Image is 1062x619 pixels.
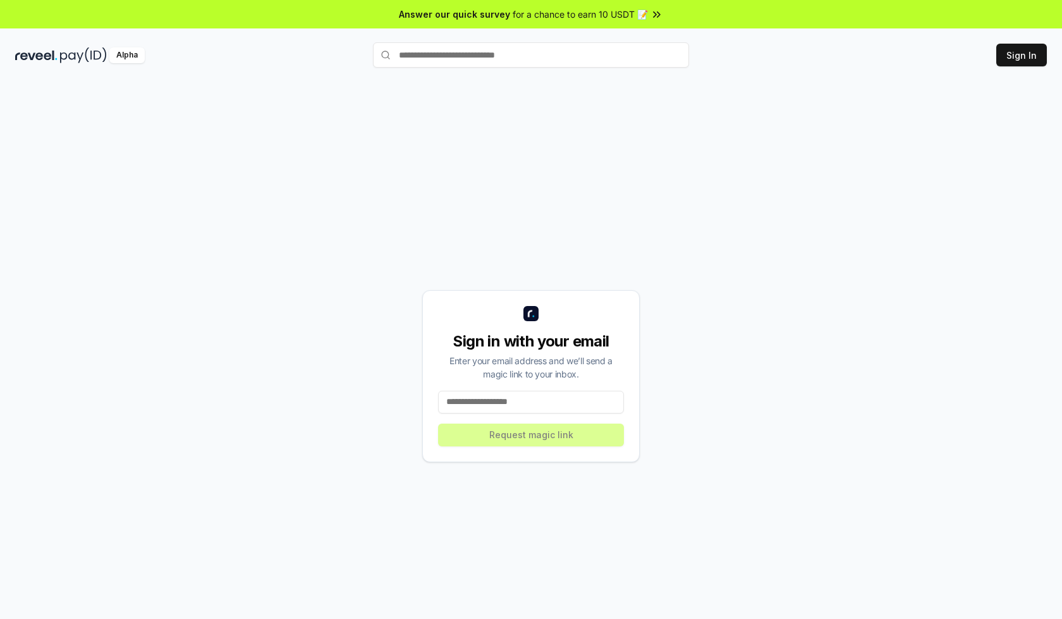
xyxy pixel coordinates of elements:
[438,331,624,352] div: Sign in with your email
[996,44,1047,66] button: Sign In
[523,306,539,321] img: logo_small
[15,47,58,63] img: reveel_dark
[399,8,510,21] span: Answer our quick survey
[109,47,145,63] div: Alpha
[513,8,648,21] span: for a chance to earn 10 USDT 📝
[438,354,624,381] div: Enter your email address and we’ll send a magic link to your inbox.
[60,47,107,63] img: pay_id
